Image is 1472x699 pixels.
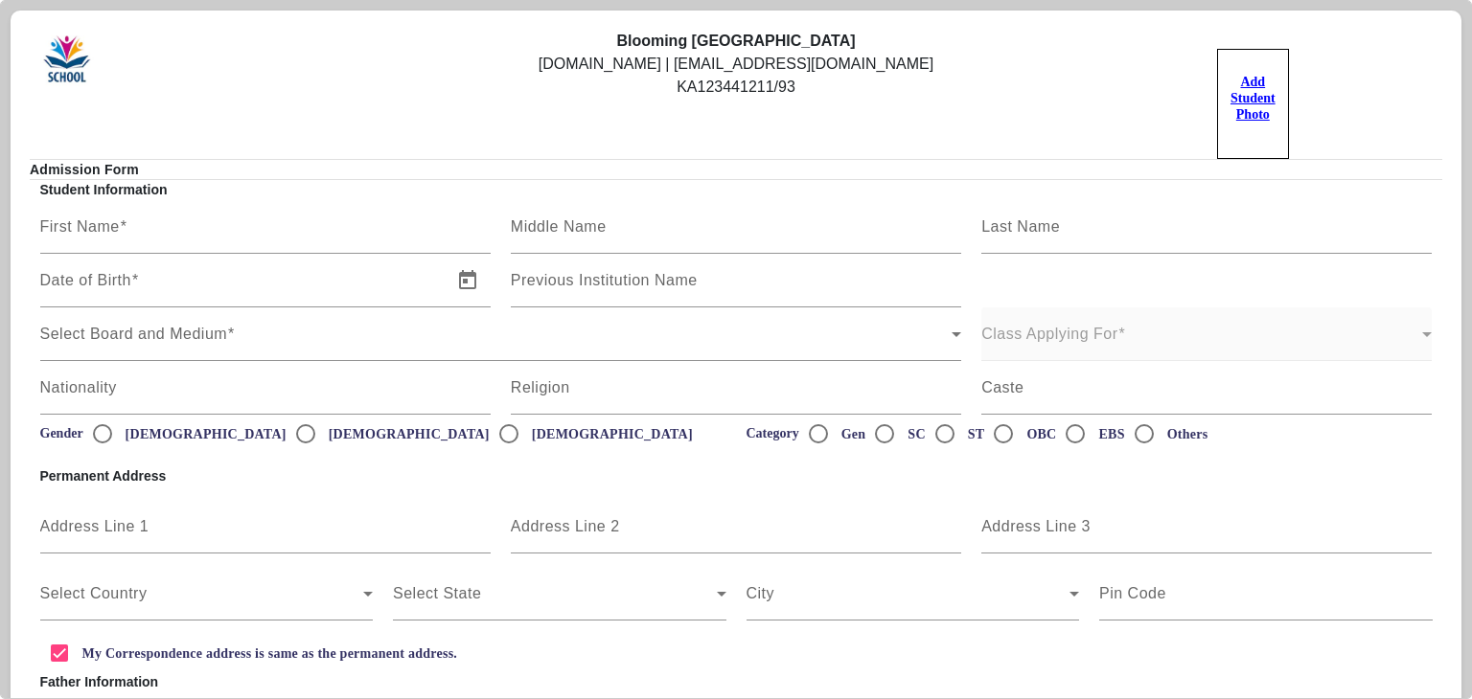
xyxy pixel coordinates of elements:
[981,379,1023,395] mat-label: Caste
[393,585,481,601] mat-label: Select State
[40,330,953,353] span: Select Board and Medium
[1023,426,1056,442] label: OBC
[511,272,698,288] mat-label: Previous Institution Name
[40,326,228,342] mat-label: Select Board and Medium
[325,426,490,442] label: [DEMOGRAPHIC_DATA]
[838,426,866,442] label: Gen
[904,426,925,442] label: SC
[1163,426,1208,442] label: Others
[40,272,131,288] mat-label: Date of Birth
[40,182,168,197] b: Student Information
[1094,426,1124,442] label: EBS
[981,218,1060,235] mat-label: Last Name
[1099,585,1166,601] mat-label: Pin Code
[511,223,961,246] input: Middle Name
[747,425,799,441] label: Category
[511,518,620,534] mat-label: Address Line 2
[981,326,1117,342] mat-label: Class Applying For
[40,518,149,534] mat-label: Address Line 1
[511,384,961,407] input: Religion
[981,518,1091,534] mat-label: Address Line 3
[511,277,961,300] input: Previous Institution Name
[747,585,775,601] mat-label: City
[40,523,491,546] input: Address Line 1
[40,585,148,601] mat-label: Select Country
[40,468,167,484] b: Permanent Address
[445,258,491,304] button: Open calendar
[40,218,120,235] mat-label: First Name
[40,674,159,689] b: Father Information
[616,33,855,49] b: Blooming [GEOGRAPHIC_DATA]
[40,425,83,441] label: Gender
[528,426,693,442] label: [DEMOGRAPHIC_DATA]
[1230,75,1276,122] u: Add Student Photo
[275,76,1197,99] div: KA123441211/93
[122,426,287,442] label: [DEMOGRAPHIC_DATA]
[981,384,1432,407] input: Caste
[40,223,491,246] input: First Name*
[511,218,607,235] mat-label: Middle Name
[511,379,570,395] mat-label: Religion
[511,523,961,546] input: Address Line 2
[275,53,1197,76] div: [DOMAIN_NAME] | [EMAIL_ADDRESS][DOMAIN_NAME]
[981,223,1432,246] input: Last Name
[40,277,441,300] input: Date of Birth
[30,162,139,177] b: Admission Form
[981,523,1432,546] input: Address Line 3
[964,426,985,442] label: ST
[1099,590,1433,613] input: Pin Code
[40,384,491,407] input: Nationality
[40,30,95,87] img: 3e5c6726-73d6-4ac3-b917-621554bbe9c3
[40,379,117,395] mat-label: Nationality
[79,645,458,662] label: My Correspondence address is same as the permanent address.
